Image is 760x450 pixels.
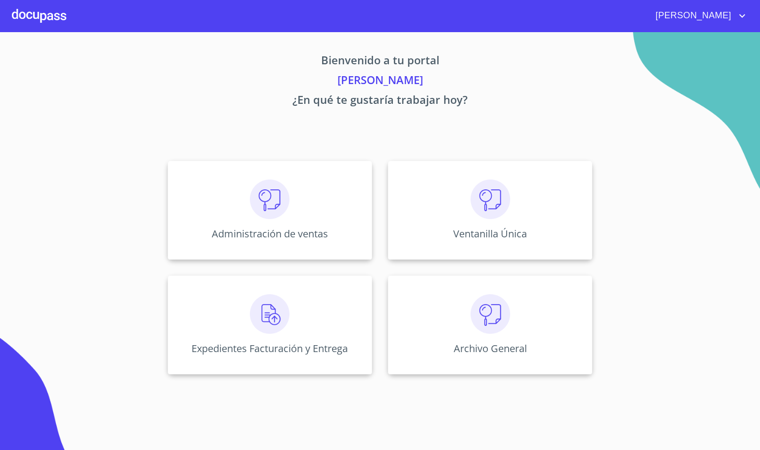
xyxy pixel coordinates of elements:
p: Bienvenido a tu portal [75,52,685,72]
img: consulta.png [471,294,510,334]
img: consulta.png [250,180,289,219]
p: ¿En qué te gustaría trabajar hoy? [75,91,685,111]
img: carga.png [250,294,289,334]
p: Expedientes Facturación y Entrega [191,342,348,355]
p: Archivo General [454,342,527,355]
p: [PERSON_NAME] [75,72,685,91]
span: [PERSON_NAME] [648,8,736,24]
button: account of current user [648,8,748,24]
p: Administración de ventas [212,227,328,240]
p: Ventanilla Única [453,227,527,240]
img: consulta.png [471,180,510,219]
